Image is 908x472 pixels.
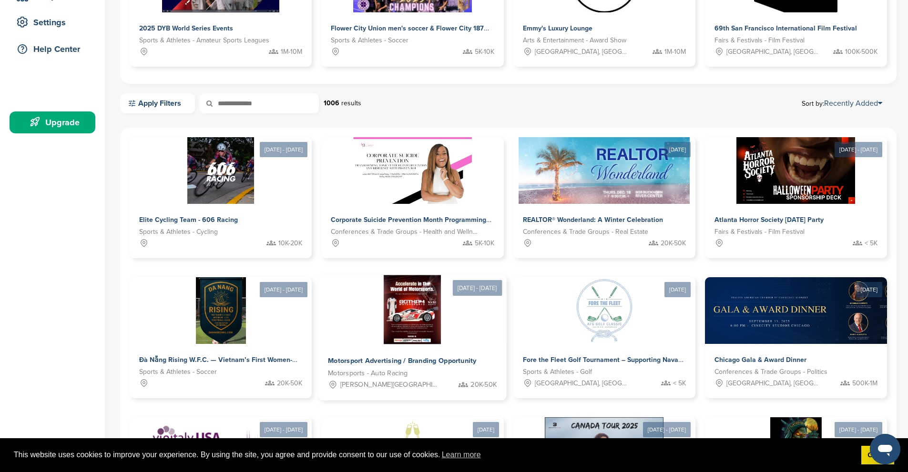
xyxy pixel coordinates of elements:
[139,227,218,237] span: Sports & Athletes - Cycling
[736,137,855,204] img: Sponsorpitch &
[705,262,887,398] a: [DATE] Sponsorpitch & Chicago Gala & Award Dinner Conferences & Trade Groups - Politics [GEOGRAPH...
[835,142,882,157] div: [DATE] - [DATE]
[845,47,877,57] span: 100K-500K
[318,260,507,401] a: [DATE] - [DATE] Sponsorpitch & Motorsport Advertising / Branding Opportunity Motorsports - Auto R...
[384,275,441,344] img: Sponsorpitch &
[519,137,689,204] img: Sponsorpitch &
[523,35,626,46] span: Arts & Entertainment - Award Show
[331,35,408,46] span: Sports & Athletes - Soccer
[277,378,302,389] span: 20K-50K
[705,122,887,258] a: [DATE] - [DATE] Sponsorpitch & Atlanta Horror Society [DATE] Party Fairs & Festivals - Film Festi...
[471,380,497,391] span: 20K-50K
[475,238,494,249] span: 5K-10K
[130,262,312,398] a: [DATE] - [DATE] Sponsorpitch & Đà Nẵng Rising W.F.C. — Vietnam’s First Women-Led Football Club Sp...
[824,99,882,108] a: Recently Added
[14,14,95,31] div: Settings
[523,216,663,224] span: REALTOR® Wonderland: A Winter Celebration
[726,47,820,57] span: [GEOGRAPHIC_DATA], [GEOGRAPHIC_DATA]
[196,277,246,344] img: Sponsorpitch &
[523,356,814,364] span: Fore the Fleet Golf Tournament – Supporting Naval Aviation Families Facing [MEDICAL_DATA]
[513,262,695,398] a: [DATE] Sponsorpitch & Fore the Fleet Golf Tournament – Supporting Naval Aviation Families Facing ...
[10,38,95,60] a: Help Center
[714,24,857,32] span: 69th San Francisco International Film Festival
[120,93,195,113] a: Apply Filters
[865,238,877,249] span: < 5K
[523,367,592,377] span: Sports & Athletes - Golf
[10,111,95,133] a: Upgrade
[726,378,820,389] span: [GEOGRAPHIC_DATA], [GEOGRAPHIC_DATA]
[139,216,238,224] span: Elite Cycling Team - 606 Racing
[331,24,539,32] span: Flower City Union men's soccer & Flower City 1872 women's soccer
[513,122,695,258] a: [DATE] Sponsorpitch & REALTOR® Wonderland: A Winter Celebration Conferences & Trade Groups - Real...
[714,227,805,237] span: Fairs & Festivals - Film Festival
[643,422,691,437] div: [DATE] - [DATE]
[139,24,233,32] span: 2025 DYB World Series Events
[852,378,877,389] span: 500K-1M
[187,137,254,204] img: Sponsorpitch &
[453,280,502,296] div: [DATE] - [DATE]
[714,216,824,224] span: Atlanta Horror Society [DATE] Party
[835,422,882,437] div: [DATE] - [DATE]
[130,122,312,258] a: [DATE] - [DATE] Sponsorpitch & Elite Cycling Team - 606 Racing Sports & Athletes - Cycling 10K-20K
[535,47,629,57] span: [GEOGRAPHIC_DATA], [GEOGRAPHIC_DATA]
[661,238,686,249] span: 20K-50K
[571,277,638,344] img: Sponsorpitch &
[673,378,686,389] span: < 5K
[260,142,307,157] div: [DATE] - [DATE]
[10,11,95,33] a: Settings
[861,446,894,465] a: dismiss cookie message
[870,434,900,464] iframe: Button to launch messaging window
[281,47,302,57] span: 1M-10M
[14,448,854,462] span: This website uses cookies to improve your experience. By using the site, you agree and provide co...
[324,99,339,107] strong: 1006
[139,356,347,364] span: Đà Nẵng Rising W.F.C. — Vietnam’s First Women-Led Football Club
[260,422,307,437] div: [DATE] - [DATE]
[664,282,691,297] div: [DATE]
[331,227,480,237] span: Conferences & Trade Groups - Health and Wellness
[331,216,556,224] span: Corporate Suicide Prevention Month Programming with [PERSON_NAME]
[341,99,361,107] span: results
[475,47,494,57] span: 5K-10K
[340,380,438,391] span: [PERSON_NAME][GEOGRAPHIC_DATA][PERSON_NAME], [GEOGRAPHIC_DATA], [GEOGRAPHIC_DATA], [GEOGRAPHIC_DA...
[139,35,269,46] span: Sports & Athletes - Amateur Sports Leagues
[523,24,592,32] span: Emmy's Luxury Lounge
[321,137,503,258] a: Sponsorpitch & Corporate Suicide Prevention Month Programming with [PERSON_NAME] Conferences & Tr...
[664,47,686,57] span: 1M-10M
[440,448,482,462] a: learn more about cookies
[328,357,477,365] span: Motorsport Advertising / Branding Opportunity
[328,368,408,379] span: Motorsports - Auto Racing
[714,35,805,46] span: Fairs & Festivals - Film Festival
[802,100,882,107] span: Sort by:
[714,356,806,364] span: Chicago Gala & Award Dinner
[278,238,302,249] span: 10K-20K
[856,282,882,297] div: [DATE]
[664,142,691,157] div: [DATE]
[473,422,499,437] div: [DATE]
[260,282,307,297] div: [DATE] - [DATE]
[714,367,827,377] span: Conferences & Trade Groups - Politics
[14,40,95,58] div: Help Center
[14,114,95,131] div: Upgrade
[535,378,629,389] span: [GEOGRAPHIC_DATA], [GEOGRAPHIC_DATA]
[523,227,648,237] span: Conferences & Trade Groups - Real Estate
[139,367,217,377] span: Sports & Athletes - Soccer
[353,137,472,204] img: Sponsorpitch &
